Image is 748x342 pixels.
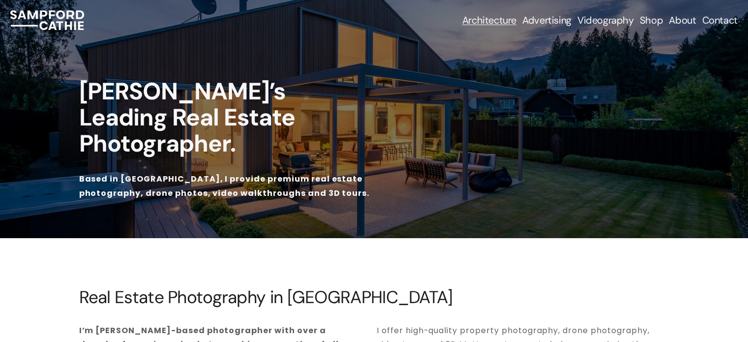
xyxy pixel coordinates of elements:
[577,13,634,27] a: Videography
[669,13,696,27] a: About
[79,173,370,199] strong: Based in [GEOGRAPHIC_DATA], I provide premium real estate photography, drone photos, video walkth...
[522,14,571,26] span: Advertising
[10,10,84,30] img: Sampford Cathie Photo + Video
[462,14,516,26] span: Architecture
[522,13,571,27] a: folder dropdown
[640,13,663,27] a: Shop
[79,287,669,307] h2: Real Estate Photography in [GEOGRAPHIC_DATA]
[462,13,516,27] a: folder dropdown
[79,76,300,159] strong: [PERSON_NAME]’s Leading Real Estate Photographer.
[702,13,738,27] a: Contact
